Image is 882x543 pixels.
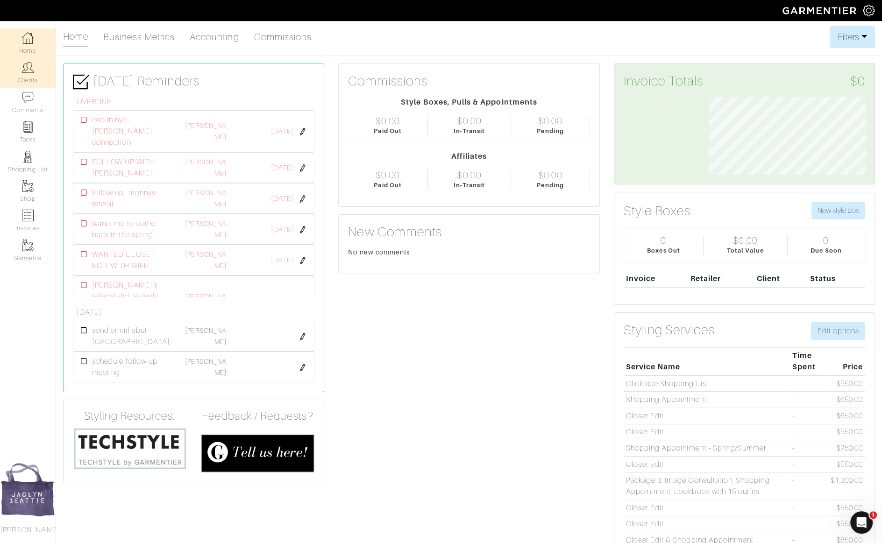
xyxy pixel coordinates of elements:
h3: Invoice Totals [624,73,865,89]
td: $550.00 [828,456,865,472]
div: Affiliates [348,151,590,162]
div: Pending [537,181,563,190]
div: In-Transit [454,127,485,135]
div: Paid Out [374,181,401,190]
td: $650.00 [828,392,865,408]
div: $0.00 [538,115,562,127]
th: Invoice [624,271,688,287]
a: [PERSON_NAME] [185,220,227,239]
div: Pending [537,127,563,135]
td: Shopping Appointment - Spring/Summer [624,440,790,457]
td: - [790,500,828,516]
img: garments-icon-b7da505a4dc4fd61783c78ac3ca0ef83fa9d6f193b1c9dc38574b1d14d53ca28.png [22,180,34,192]
span: $0 [850,73,865,89]
span: [DATE] [271,163,293,173]
td: - [790,408,828,424]
div: 0 [661,235,666,246]
h6: OVERDUE [77,98,314,106]
th: Status [808,271,865,287]
th: Retailer [688,271,754,287]
span: [DATE] [271,194,293,204]
a: [PERSON_NAME] [185,327,227,346]
th: Service Name [624,348,790,375]
button: Filters [830,26,875,48]
div: Due Soon [811,246,841,255]
span: [DATE] [271,255,293,266]
span: send email abut [GEOGRAPHIC_DATA] [92,325,170,347]
img: pen-cf24a1663064a2ec1b9c1bd2387e9de7a2fa800b781884d57f21acf72779bad2.png [299,364,306,371]
h4: Styling Resources: [73,409,187,423]
div: $0.00 [376,115,400,127]
img: garments-icon-b7da505a4dc4fd61783c78ac3ca0ef83fa9d6f193b1c9dc38574b1d14d53ca28.png [22,240,34,251]
td: $550.00 [828,500,865,516]
img: feedback_requests-3821251ac2bd56c73c230f3229a5b25d6eb027adea667894f41107c140538ee0.png [201,434,315,472]
h6: [DATE] [77,308,314,317]
a: [PERSON_NAME] [185,358,227,376]
div: $0.00 [457,169,481,181]
h3: [DATE] Reminders [73,73,314,90]
a: Edit options [811,322,865,340]
img: techstyle-93310999766a10050dc78ceb7f971a75838126fd19372ce40ba20cdf6a89b94b.png [73,427,187,470]
a: [PERSON_NAME] [185,189,227,208]
img: orders-icon-0abe47150d42831381b5fb84f609e132dff9fe21cb692f30cb5eec754e2cba89.png [22,210,34,221]
td: - [790,456,828,472]
td: $1,300.00 [828,472,865,500]
a: Accounting [190,28,239,46]
span: ceo in nyc - [PERSON_NAME] connection [92,114,167,148]
img: stylists-icon-eb353228a002819b7ec25b43dbf5f0378dd9e0616d9560372ff212230b889e62.png [22,151,34,162]
td: - [790,472,828,500]
td: $550.00 [828,375,865,392]
iframe: Intercom live chat [850,511,873,534]
div: No new comments [348,247,590,257]
td: $550.00 [828,424,865,440]
a: [PERSON_NAME] [185,293,227,311]
span: wants me to come back in the spring [92,218,167,240]
td: Shopping Appointment [624,392,790,408]
img: garmentier-logo-header-white-b43fb05a5012e4ada735d5af1a66efaba907eab6374d6393d1fbf88cb4ef424d.png [778,2,863,19]
div: $0.00 [538,169,562,181]
td: Closet Edit [624,408,790,424]
img: pen-cf24a1663064a2ec1b9c1bd2387e9de7a2fa800b781884d57f21acf72779bad2.png [299,226,306,233]
span: 1 [869,511,877,519]
img: pen-cf24a1663064a2ec1b9c1bd2387e9de7a2fa800b781884d57f21acf72779bad2.png [299,164,306,172]
td: - [790,375,828,392]
img: clients-icon-6bae9207a08558b7cb47a8932f037763ab4055f8c8b6bfacd5dc20c3e0201464.png [22,62,34,73]
td: - [790,440,828,457]
span: follow up- monnys referal [92,187,167,210]
td: Closet Edit [624,456,790,472]
h3: Commissions [348,73,427,89]
div: Paid Out [374,127,401,135]
a: Business Metrics [103,28,175,46]
div: $0.00 [376,169,400,181]
td: $650.00 [828,408,865,424]
td: - [790,516,828,532]
span: WANTED CLOSET EDIT WITH WIFE [92,249,167,271]
img: check-box-icon-36a4915ff3ba2bd8f6e4f29bc755bb66becd62c870f447fc0dd1365fcfddab58.png [73,74,89,90]
th: Client [754,271,808,287]
img: pen-cf24a1663064a2ec1b9c1bd2387e9de7a2fa800b781884d57f21acf72779bad2.png [299,195,306,203]
td: $750.00 [828,440,865,457]
span: [DATE] [271,127,293,137]
div: Total Value [727,246,764,255]
a: [PERSON_NAME] [185,158,227,177]
td: Closet Edit [624,500,790,516]
td: $550.00 [828,516,865,532]
div: $0.00 [457,115,481,127]
div: $0.00 [733,235,757,246]
h3: Style Boxes [624,203,691,219]
span: [DATE] [271,225,293,235]
h4: Feedback / Requests? [201,409,315,423]
td: Closet Edit [624,516,790,532]
div: In-Transit [454,181,485,190]
div: Boxes Out [647,246,680,255]
td: Closet Edit [624,424,790,440]
a: [PERSON_NAME] [185,251,227,269]
td: - [790,424,828,440]
img: gear-icon-white-bd11855cb880d31180b6d7d6211b90ccbf57a29d726f0c71d8c61bd08dd39cc2.png [863,5,875,16]
span: [PERSON_NAME]'s referral did he reply about [GEOGRAPHIC_DATA]? [92,280,174,324]
img: pen-cf24a1663064a2ec1b9c1bd2387e9de7a2fa800b781884d57f21acf72779bad2.png [299,257,306,264]
span: FOLLOW UP WITH [PERSON_NAME] [92,156,167,179]
img: dashboard-icon-dbcd8f5a0b271acd01030246c82b418ddd0df26cd7fceb0bd07c9910d44c42f6.png [22,32,34,44]
div: Style Boxes, Pulls & Appointments [348,97,590,108]
a: Home [63,27,88,47]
